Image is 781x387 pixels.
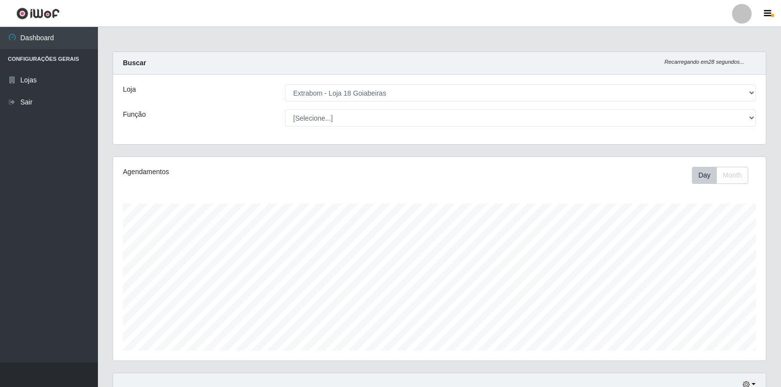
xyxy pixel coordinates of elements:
label: Loja [123,84,136,95]
label: Função [123,109,146,120]
img: CoreUI Logo [16,7,60,20]
div: Toolbar with button groups [692,167,756,184]
button: Day [692,167,717,184]
div: Agendamentos [123,167,378,177]
i: Recarregando em 28 segundos... [664,59,744,65]
div: First group [692,167,748,184]
button: Month [716,167,748,184]
strong: Buscar [123,59,146,67]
